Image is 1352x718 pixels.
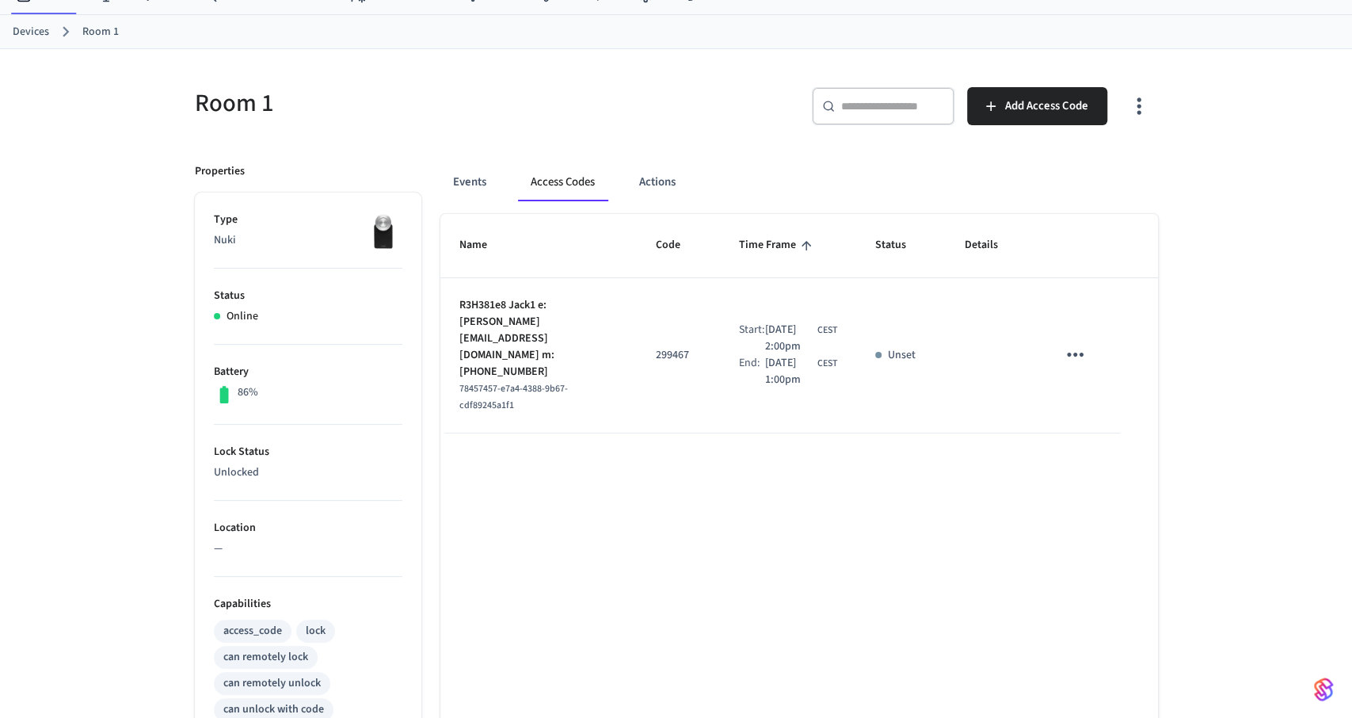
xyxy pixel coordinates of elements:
[1314,677,1333,702] img: SeamLogoGradient.69752ec5.svg
[765,355,837,388] div: Europe/Zagreb
[875,233,927,258] span: Status
[765,322,837,355] div: Europe/Zagreb
[214,540,402,557] p: —
[214,364,402,380] p: Battery
[214,464,402,481] p: Unlocked
[82,24,119,40] a: Room 1
[888,347,916,364] p: Unset
[739,355,765,388] div: End:
[195,163,245,180] p: Properties
[739,322,765,355] div: Start:
[656,347,701,364] p: 299467
[1005,96,1088,116] span: Add Access Code
[967,87,1107,125] button: Add Access Code
[214,212,402,228] p: Type
[363,212,402,251] img: Nuki Smart Lock 3.0 Pro Black, Front
[214,444,402,460] p: Lock Status
[214,520,402,537] p: Location
[13,24,49,40] a: Devices
[223,649,308,666] div: can remotely lock
[459,233,508,258] span: Name
[626,163,688,201] button: Actions
[223,675,321,692] div: can remotely unlock
[214,288,402,304] p: Status
[306,623,326,640] div: lock
[518,163,607,201] button: Access Codes
[223,701,324,718] div: can unlock with code
[214,232,402,249] p: Nuki
[195,87,667,120] h5: Room 1
[227,308,258,325] p: Online
[459,297,618,380] p: R3H381e8 Jack1 e: [PERSON_NAME][EMAIL_ADDRESS][DOMAIN_NAME] m: [PHONE_NUMBER]
[656,233,701,258] span: Code
[739,233,817,258] span: Time Frame
[223,623,282,640] div: access_code
[965,233,1019,258] span: Details
[214,596,402,613] p: Capabilities
[765,355,814,388] span: [DATE] 1:00pm
[440,163,499,201] button: Events
[817,323,837,338] span: CEST
[817,357,837,371] span: CEST
[765,322,814,355] span: [DATE] 2:00pm
[440,163,1158,201] div: ant example
[440,214,1158,433] table: sticky table
[459,382,568,412] span: 78457457-e7a4-4388-9b67-cdf89245a1f1
[238,384,258,401] p: 86%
